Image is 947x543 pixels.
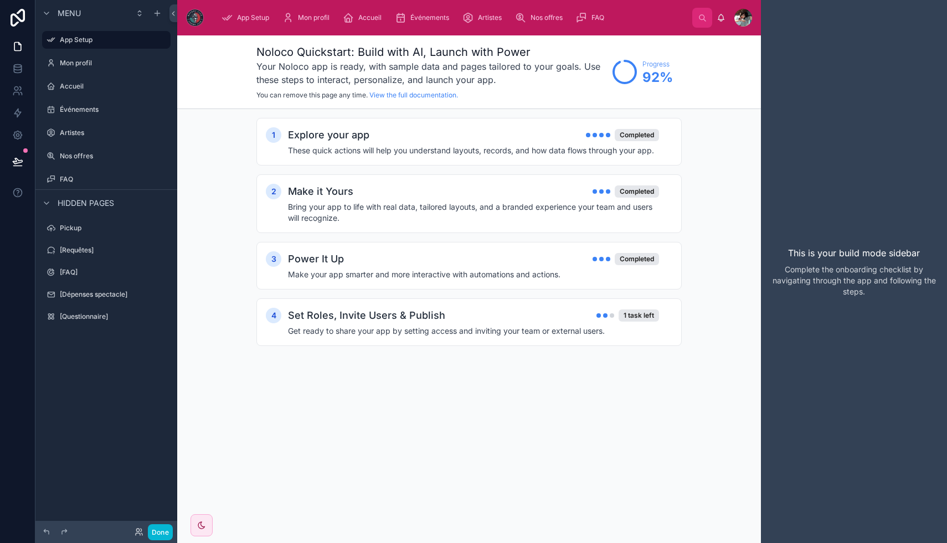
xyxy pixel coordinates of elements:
[42,263,171,281] a: [FAQ]
[339,8,389,28] a: Accueil
[60,175,168,184] label: FAQ
[60,35,164,44] label: App Setup
[369,91,458,99] a: View the full documentation.
[358,13,382,22] span: Accueil
[256,91,368,99] span: You can remove this page any time.
[60,105,168,114] label: Événements
[58,198,114,209] span: Hidden pages
[459,8,509,28] a: Artistes
[642,69,673,86] span: 92 %
[279,8,337,28] a: Mon profil
[288,269,659,280] h4: Make your app smarter and more interactive with automations and actions.
[60,59,168,68] label: Mon profil
[478,13,502,22] span: Artistes
[237,13,269,22] span: App Setup
[288,127,369,143] h2: Explore your app
[410,13,449,22] span: Événements
[42,241,171,259] a: [Requêtes]
[60,246,168,255] label: [Requêtes]
[60,224,168,232] label: Pickup
[788,246,920,260] p: This is your build mode sidebar
[288,145,659,156] h4: These quick actions will help you understand layouts, records, and how data flows through your app.
[60,128,168,137] label: Artistes
[42,147,171,165] a: Nos offres
[186,9,204,27] img: App logo
[615,129,659,141] div: Completed
[42,286,171,303] a: [Dépenses spectacle]
[218,8,277,28] a: App Setup
[60,268,168,277] label: [FAQ]
[42,170,171,188] a: FAQ
[266,251,281,267] div: 3
[42,31,171,49] a: App Setup
[770,264,938,297] p: Complete the onboarding checklist by navigating through the app and following the steps.
[573,8,612,28] a: FAQ
[512,8,570,28] a: Nos offres
[615,253,659,265] div: Completed
[58,8,81,19] span: Menu
[60,152,168,161] label: Nos offres
[266,184,281,199] div: 2
[266,127,281,143] div: 1
[148,524,173,540] button: Done
[60,290,168,299] label: [Dépenses spectacle]
[60,312,168,321] label: [Questionnaire]
[531,13,563,22] span: Nos offres
[42,308,171,325] a: [Questionnaire]
[42,219,171,237] a: Pickup
[42,101,171,118] a: Événements
[288,251,344,267] h2: Power It Up
[42,54,171,72] a: Mon profil
[615,185,659,198] div: Completed
[213,6,692,30] div: scrollable content
[266,308,281,323] div: 4
[288,308,445,323] h2: Set Roles, Invite Users & Publish
[619,309,659,322] div: 1 task left
[288,325,659,337] h4: Get ready to share your app by setting access and inviting your team or external users.
[591,13,604,22] span: FAQ
[177,109,761,377] div: scrollable content
[392,8,457,28] a: Événements
[42,77,171,95] a: Accueil
[288,201,659,224] h4: Bring your app to life with real data, tailored layouts, and a branded experience your team and u...
[642,60,673,69] span: Progress
[298,13,330,22] span: Mon profil
[60,82,168,91] label: Accueil
[42,124,171,142] a: Artistes
[288,184,353,199] h2: Make it Yours
[256,44,607,60] h1: Noloco Quickstart: Build with AI, Launch with Power
[256,60,607,86] h3: Your Noloco app is ready, with sample data and pages tailored to your goals. Use these steps to i...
